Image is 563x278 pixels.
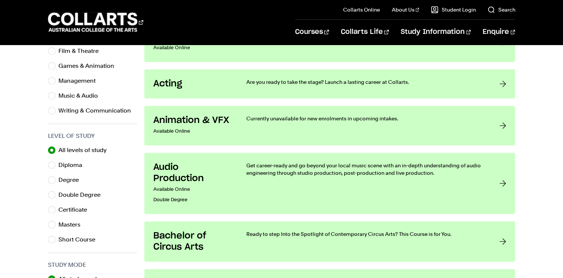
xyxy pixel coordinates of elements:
label: Management [58,76,102,86]
a: Animation & VFX Available Online Currently unavailable for new enrolments in upcoming intakes. [144,106,515,145]
a: Student Login [431,6,476,13]
label: Music & Audio [58,91,104,101]
p: Available Online [153,126,231,136]
p: Double Degree [153,195,231,205]
p: Ready to step Into the Spotlight of Contemporary Circus Arts? This Course is for You. [246,230,485,238]
p: Are you ready to take the stage? Launch a lasting career at Collarts. [246,78,485,86]
div: Go to homepage [48,12,143,33]
p: Available Online [153,184,231,195]
a: Bachelor of Circus Arts Ready to step Into the Spotlight of Contemporary Circus Arts? This Course... [144,221,515,262]
label: Film & Theatre [58,46,105,56]
a: Study Information [401,20,471,44]
h3: Audio Production [153,162,231,184]
label: All levels of study [58,145,113,155]
p: Get career-ready and go beyond your local music scene with an in-depth understanding of audio eng... [246,162,485,177]
label: Writing & Communication [58,105,137,116]
p: Currently unavailable for new enrolments in upcoming intakes. [246,115,485,122]
label: Masters [58,219,86,230]
label: Degree [58,175,85,185]
h3: Acting [153,78,231,89]
p: Available Online [153,42,231,53]
a: Acting Are you ready to take the stage? Launch a lasting career at Collarts. [144,69,515,98]
a: Collarts Online [343,6,380,13]
label: Games & Animation [58,61,120,71]
h3: Animation & VFX [153,115,231,126]
label: Double Degree [58,190,106,200]
a: Collarts Life [341,20,389,44]
a: Search [487,6,515,13]
a: About Us [392,6,419,13]
a: Enquire [483,20,515,44]
h3: Bachelor of Circus Arts [153,230,231,253]
a: Audio Production Available OnlineDouble Degree Get career-ready and go beyond your local music sc... [144,153,515,214]
label: Short Course [58,234,101,245]
label: Certificate [58,205,93,215]
h3: Study Mode [48,260,137,269]
h3: Level of Study [48,132,137,140]
a: Courses [295,20,329,44]
label: Diploma [58,160,88,170]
